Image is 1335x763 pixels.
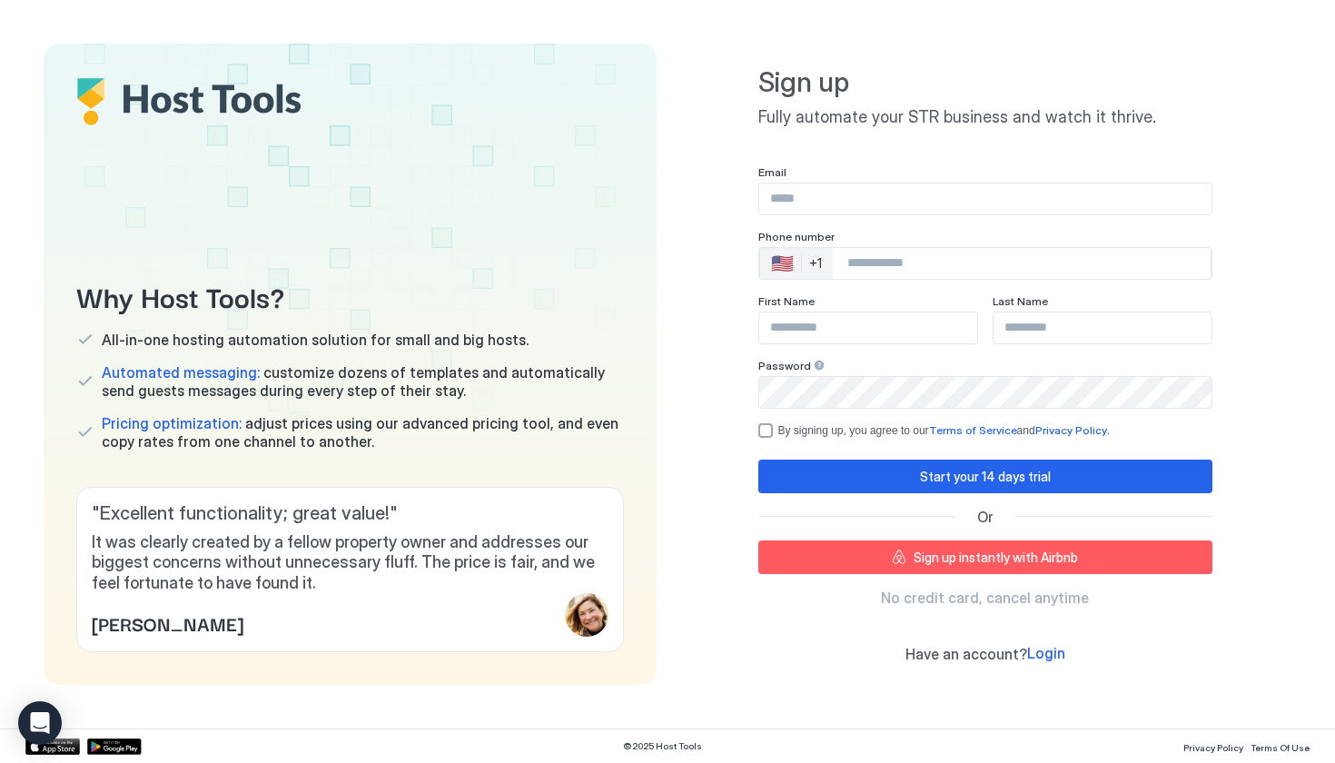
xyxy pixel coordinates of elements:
[758,423,1212,438] div: termsPrivacy
[758,65,1212,100] span: Sign up
[102,363,624,400] span: customize dozens of templates and automatically send guests messages during every step of their s...
[92,609,243,637] span: [PERSON_NAME]
[1027,644,1065,662] span: Login
[1251,737,1310,756] a: Terms Of Use
[758,107,1212,128] span: Fully automate your STR business and watch it thrive.
[623,740,702,752] span: © 2025 Host Tools
[1251,742,1310,753] span: Terms Of Use
[76,275,624,316] span: Why Host Tools?
[1183,737,1243,756] a: Privacy Policy
[771,253,794,274] div: 🇺🇸
[759,183,1211,214] input: Input Field
[18,701,62,745] div: Open Intercom Messenger
[102,363,260,381] span: Automated messaging:
[758,540,1212,574] button: Sign up instantly with Airbnb
[102,331,529,349] span: All-in-one hosting automation solution for small and big hosts.
[25,738,80,755] a: App Store
[905,645,1027,663] span: Have an account?
[758,294,815,308] span: First Name
[929,423,1017,437] a: Terms of Service
[994,312,1211,343] input: Input Field
[920,467,1051,486] div: Start your 14 days trial
[87,738,142,755] a: Google Play Store
[914,548,1078,567] div: Sign up instantly with Airbnb
[758,460,1212,493] button: Start your 14 days trial
[758,359,811,372] span: Password
[809,255,822,272] div: +1
[881,589,1089,607] span: No credit card, cancel anytime
[92,532,608,594] span: It was clearly created by a fellow property owner and addresses our biggest concerns without unne...
[102,414,242,432] span: Pricing optimization:
[833,247,1211,280] input: Phone Number input
[758,165,786,179] span: Email
[102,414,624,451] span: adjust prices using our advanced pricing tool, and even copy rates from one channel to another.
[1027,644,1065,663] a: Login
[759,377,1211,408] input: Input Field
[993,294,1048,308] span: Last Name
[1183,742,1243,753] span: Privacy Policy
[759,312,977,343] input: Input Field
[760,248,833,279] div: Countries button
[758,230,835,243] span: Phone number
[92,502,608,525] span: " Excellent functionality; great value! "
[778,423,1212,437] div: By signing up, you agree to our and .
[1035,423,1107,437] a: Privacy Policy
[565,593,608,637] div: profile
[977,508,994,526] span: Or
